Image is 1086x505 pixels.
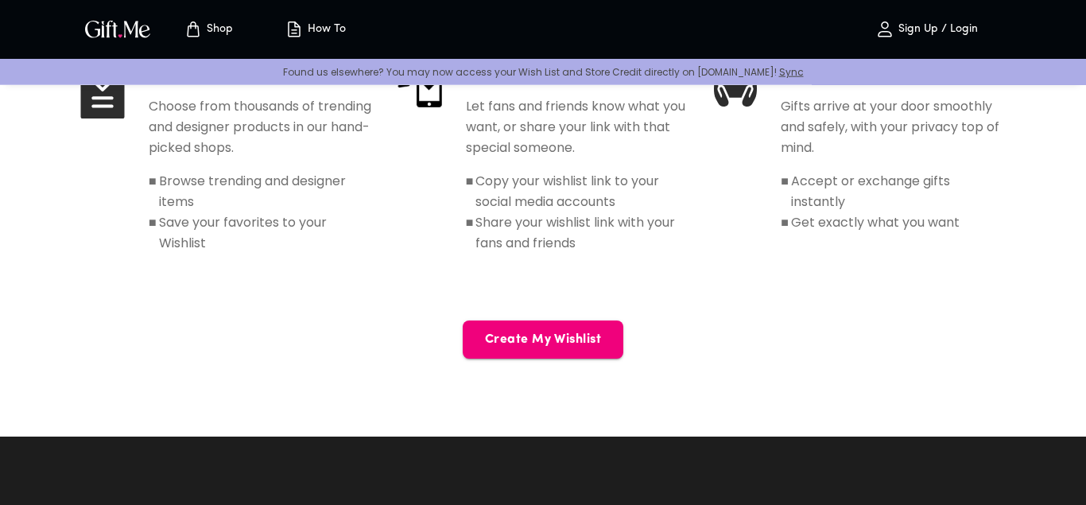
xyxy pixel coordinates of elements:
[779,65,804,79] a: Sync
[304,23,346,37] p: How To
[791,171,1006,212] h6: Accept or exchange gifts instantly
[80,63,125,118] img: create-wishlist.svg
[475,212,688,254] h6: Share your wishlist link with your fans and friends
[463,331,623,348] span: Create My Wishlist
[791,212,960,233] h6: Get exactly what you want
[149,212,157,254] h6: ■
[149,171,157,212] h6: ■
[159,212,372,254] h6: Save your favorites to your Wishlist
[149,96,372,158] h6: Choose from thousands of trending and designer products in our hand-picked shops.
[475,171,688,212] h6: Copy your wishlist link to your social media accounts
[203,23,233,37] p: Shop
[13,65,1073,79] p: Found us elsewhere? You may now access your Wish List and Store Credit directly on [DOMAIN_NAME]!
[894,23,978,37] p: Sign Up / Login
[82,17,153,41] img: GiftMe Logo
[781,212,789,233] h6: ■
[781,171,789,212] h6: ■
[463,320,623,359] button: Create My Wishlist
[285,20,304,39] img: how-to.svg
[165,4,252,55] button: Store page
[466,96,689,158] h6: Let fans and friends know what you want, or share your link with that special someone.
[781,96,1006,158] h6: Gifts arrive at your door smoothly and safely, with your privacy top of mind.
[80,20,155,39] button: GiftMe Logo
[159,171,372,212] h6: Browse trending and designer items
[271,4,359,55] button: How To
[466,212,474,254] h6: ■
[466,171,474,212] h6: ■
[847,4,1006,55] button: Sign Up / Login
